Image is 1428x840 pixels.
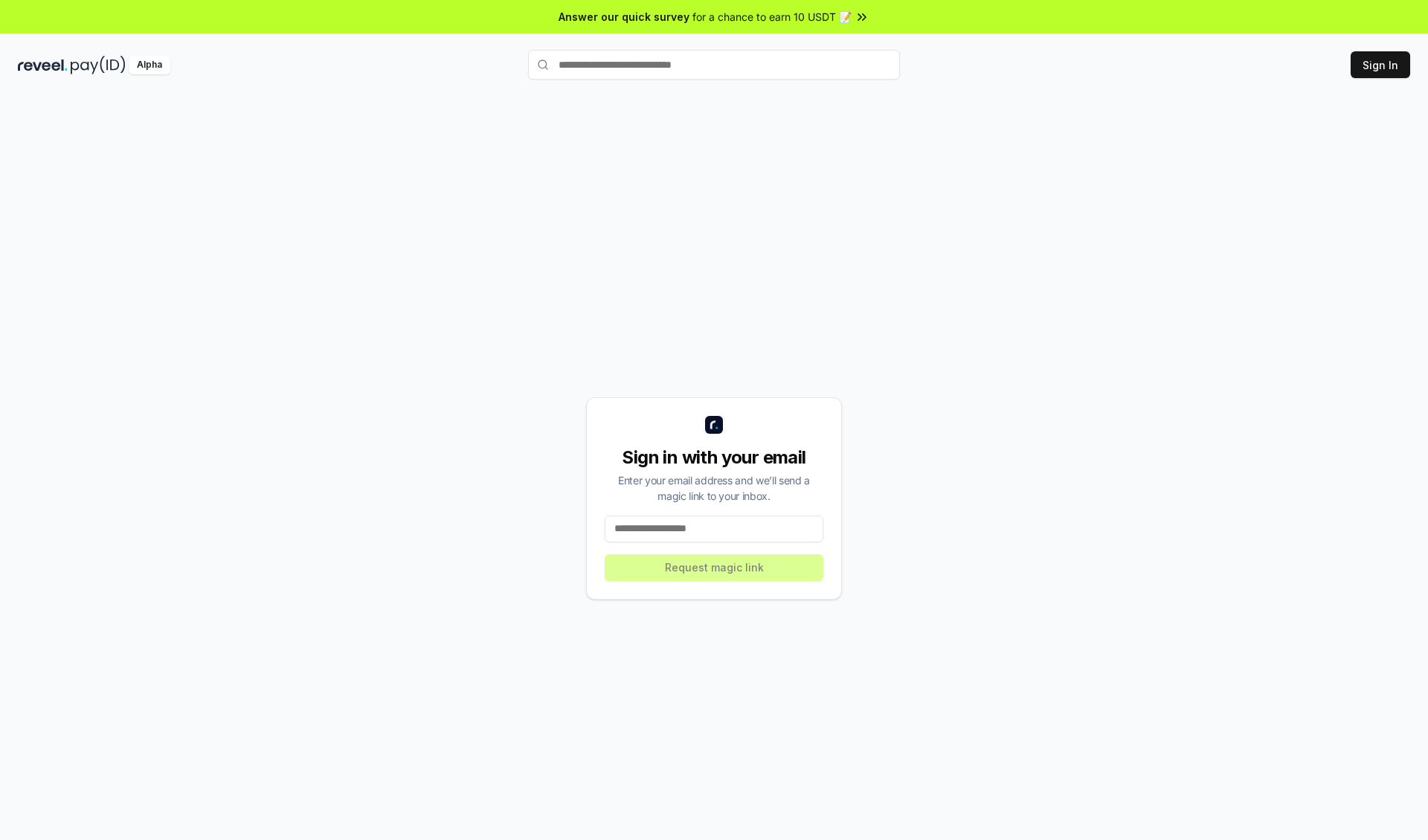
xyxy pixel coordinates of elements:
img: pay_id [71,56,126,74]
div: Enter your email address and we’ll send a magic link to your inbox. [605,472,823,504]
img: reveel_dark [18,56,68,74]
img: logo_small [705,416,723,434]
span: Answer our quick survey [559,9,689,25]
span: for a chance to earn 10 USDT 📝 [692,9,852,25]
div: Alpha [129,56,170,74]
button: Sign In [1351,51,1410,78]
div: Sign in with your email [605,446,823,469]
